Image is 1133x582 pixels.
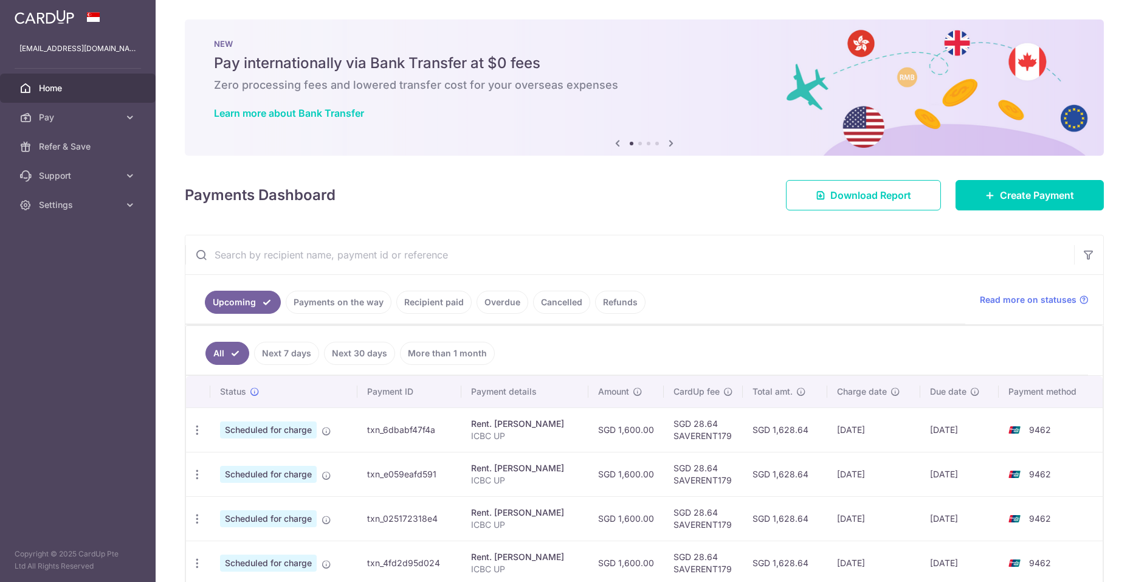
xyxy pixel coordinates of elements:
[39,82,119,94] span: Home
[956,180,1104,210] a: Create Payment
[214,39,1075,49] p: NEW
[39,140,119,153] span: Refer & Save
[827,407,920,452] td: [DATE]
[827,452,920,496] td: [DATE]
[1002,556,1027,570] img: Bank Card
[205,342,249,365] a: All
[1029,469,1051,479] span: 9462
[673,386,720,398] span: CardUp fee
[15,10,74,24] img: CardUp
[220,466,317,483] span: Scheduled for charge
[664,407,743,452] td: SGD 28.64 SAVERENT179
[588,452,664,496] td: SGD 1,600.00
[743,452,828,496] td: SGD 1,628.64
[980,294,1076,306] span: Read more on statuses
[254,342,319,365] a: Next 7 days
[533,291,590,314] a: Cancelled
[1002,467,1027,482] img: Bank Card
[786,180,941,210] a: Download Report
[39,199,119,211] span: Settings
[214,107,364,119] a: Learn more about Bank Transfer
[357,496,461,541] td: txn_025172318e4
[396,291,472,314] a: Recipient paid
[664,452,743,496] td: SGD 28.64 SAVERENT179
[220,555,317,572] span: Scheduled for charge
[205,291,281,314] a: Upcoming
[214,78,1075,92] h6: Zero processing fees and lowered transfer cost for your overseas expenses
[588,496,664,541] td: SGD 1,600.00
[357,407,461,452] td: txn_6dbabf47f4a
[920,452,998,496] td: [DATE]
[220,510,317,527] span: Scheduled for charge
[39,111,119,123] span: Pay
[471,551,578,563] div: Rent. [PERSON_NAME]
[39,170,119,182] span: Support
[827,496,920,541] td: [DATE]
[1029,558,1051,568] span: 9462
[220,386,246,398] span: Status
[357,376,461,407] th: Payment ID
[920,496,998,541] td: [DATE]
[595,291,646,314] a: Refunds
[999,376,1103,407] th: Payment method
[1029,424,1051,435] span: 9462
[1000,188,1074,203] span: Create Payment
[185,184,336,206] h4: Payments Dashboard
[19,43,136,55] p: [EMAIL_ADDRESS][DOMAIN_NAME]
[471,474,578,487] p: ICBC UP
[930,386,966,398] span: Due date
[830,188,911,203] span: Download Report
[471,430,578,442] p: ICBC UP
[837,386,887,398] span: Charge date
[1002,423,1027,437] img: Bank Card
[220,421,317,438] span: Scheduled for charge
[980,294,1089,306] a: Read more on statuses
[1029,513,1051,524] span: 9462
[471,507,578,519] div: Rent. [PERSON_NAME]
[185,235,1074,274] input: Search by recipient name, payment id or reference
[357,452,461,496] td: txn_e059eafd591
[461,376,588,407] th: Payment details
[185,19,1104,156] img: Bank transfer banner
[477,291,528,314] a: Overdue
[920,407,998,452] td: [DATE]
[588,407,664,452] td: SGD 1,600.00
[286,291,391,314] a: Payments on the way
[752,386,793,398] span: Total amt.
[1002,511,1027,526] img: Bank Card
[471,519,578,531] p: ICBC UP
[214,54,1075,73] h5: Pay internationally via Bank Transfer at $0 fees
[471,462,578,474] div: Rent. [PERSON_NAME]
[400,342,495,365] a: More than 1 month
[471,563,578,575] p: ICBC UP
[471,418,578,430] div: Rent. [PERSON_NAME]
[324,342,395,365] a: Next 30 days
[743,496,828,541] td: SGD 1,628.64
[598,386,629,398] span: Amount
[743,407,828,452] td: SGD 1,628.64
[664,496,743,541] td: SGD 28.64 SAVERENT179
